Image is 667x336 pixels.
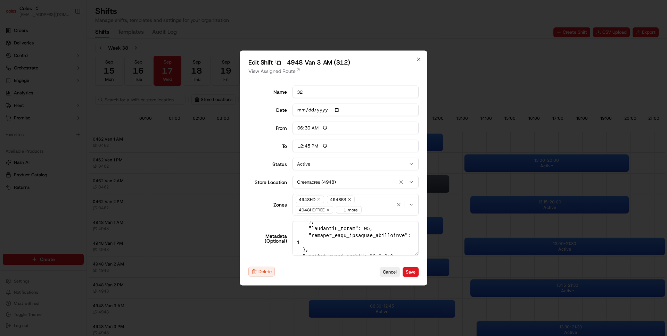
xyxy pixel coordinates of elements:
label: Status [248,162,287,167]
span: API Documentation [66,155,112,162]
a: 💻API Documentation [56,152,114,165]
span: [DATE] [61,126,76,132]
span: [PERSON_NAME] [22,126,56,132]
a: View Assigned Route [248,68,419,75]
textarea: { "lore_ipsum_dolo": "S43", "ametc_adipisc_elit": "9740 Sed 5 DO", "eiusmod_tem_incidi": 114, "ut... [293,221,419,256]
button: Start new chat [118,68,126,77]
span: [PERSON_NAME] [22,108,56,113]
span: [DATE] [61,108,76,113]
span: Greenacres (4948) [297,179,336,185]
img: 1736555255976-a54dd68f-1ca7-489b-9aae-adbdc363a1c4 [7,66,19,79]
input: Got a question? Start typing here... [18,45,125,52]
h2: Edit Shift [248,59,419,66]
img: Nash [7,7,21,21]
div: 💻 [59,156,64,161]
button: 4948HD4948BB4948HDFREE+ 1 more [293,194,419,216]
input: Shift name [293,86,419,98]
button: Greenacres (4948) [293,176,419,188]
span: Pylon [69,172,84,177]
div: From [248,126,287,131]
button: See all [108,89,126,97]
span: Knowledge Base [14,155,53,162]
span: 4948HDFREE [299,207,324,213]
a: Powered byPylon [49,172,84,177]
div: To [248,144,287,149]
img: 4281594248423_2fcf9dad9f2a874258b8_72.png [15,66,27,79]
span: • [58,108,60,113]
button: Cancel [380,267,400,277]
img: Masood Aslam [7,101,18,112]
label: Name [248,90,287,94]
span: 4948BB [330,197,346,202]
div: Start new chat [31,66,114,73]
img: 1736555255976-a54dd68f-1ca7-489b-9aae-adbdc363a1c4 [14,108,19,114]
button: Delete [248,267,275,277]
div: Past conversations [7,90,47,96]
div: We're available if you need us! [31,73,96,79]
label: Zones [248,202,287,207]
span: 4948HD [299,197,315,202]
span: 4948 Van 3 AM (S12) [287,59,350,66]
label: Date [248,108,287,112]
a: 📗Knowledge Base [4,152,56,165]
div: + 1 more [336,206,362,214]
div: 📗 [7,156,13,161]
img: Abhishek Arora [7,120,18,131]
label: Store Location [248,180,287,185]
button: Save [403,267,419,277]
p: Welcome 👋 [7,28,126,39]
span: • [58,126,60,132]
label: Metadata (Optional) [248,234,287,243]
